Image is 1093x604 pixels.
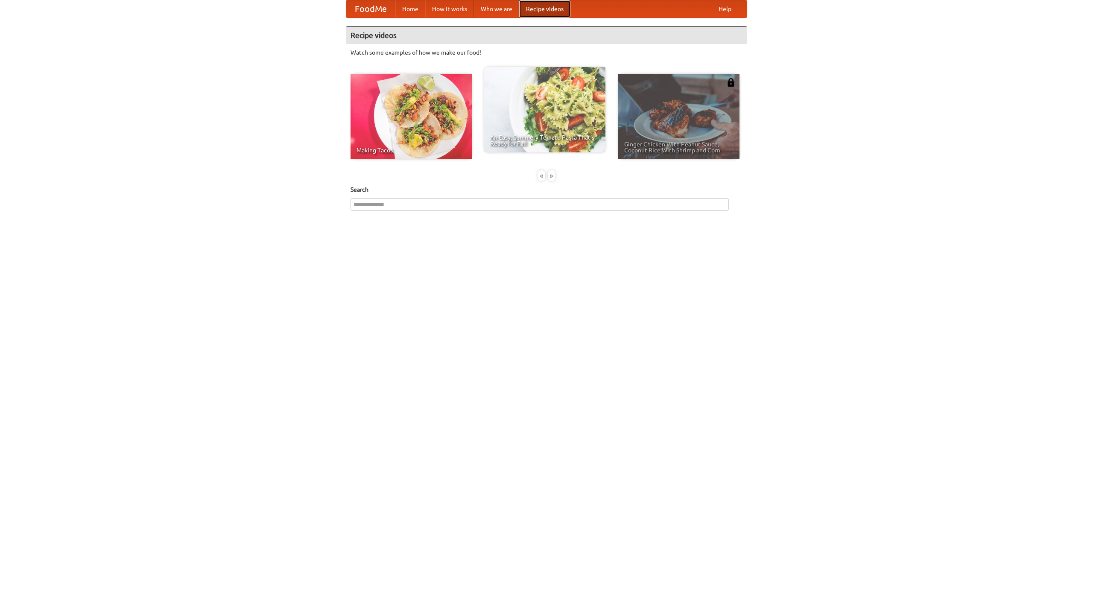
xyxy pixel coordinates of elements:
h5: Search [351,185,742,194]
img: 483408.png [727,78,735,87]
a: FoodMe [346,0,395,18]
span: Making Tacos [357,147,466,153]
a: Help [712,0,738,18]
div: « [538,170,545,181]
a: An Easy, Summery Tomato Pasta That's Ready for Fall [484,67,605,152]
a: How it works [425,0,474,18]
a: Making Tacos [351,74,472,159]
a: Who we are [474,0,519,18]
div: » [548,170,555,181]
p: Watch some examples of how we make our food! [351,48,742,57]
a: Recipe videos [519,0,570,18]
h4: Recipe videos [346,27,747,44]
a: Home [395,0,425,18]
span: An Easy, Summery Tomato Pasta That's Ready for Fall [490,134,599,146]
